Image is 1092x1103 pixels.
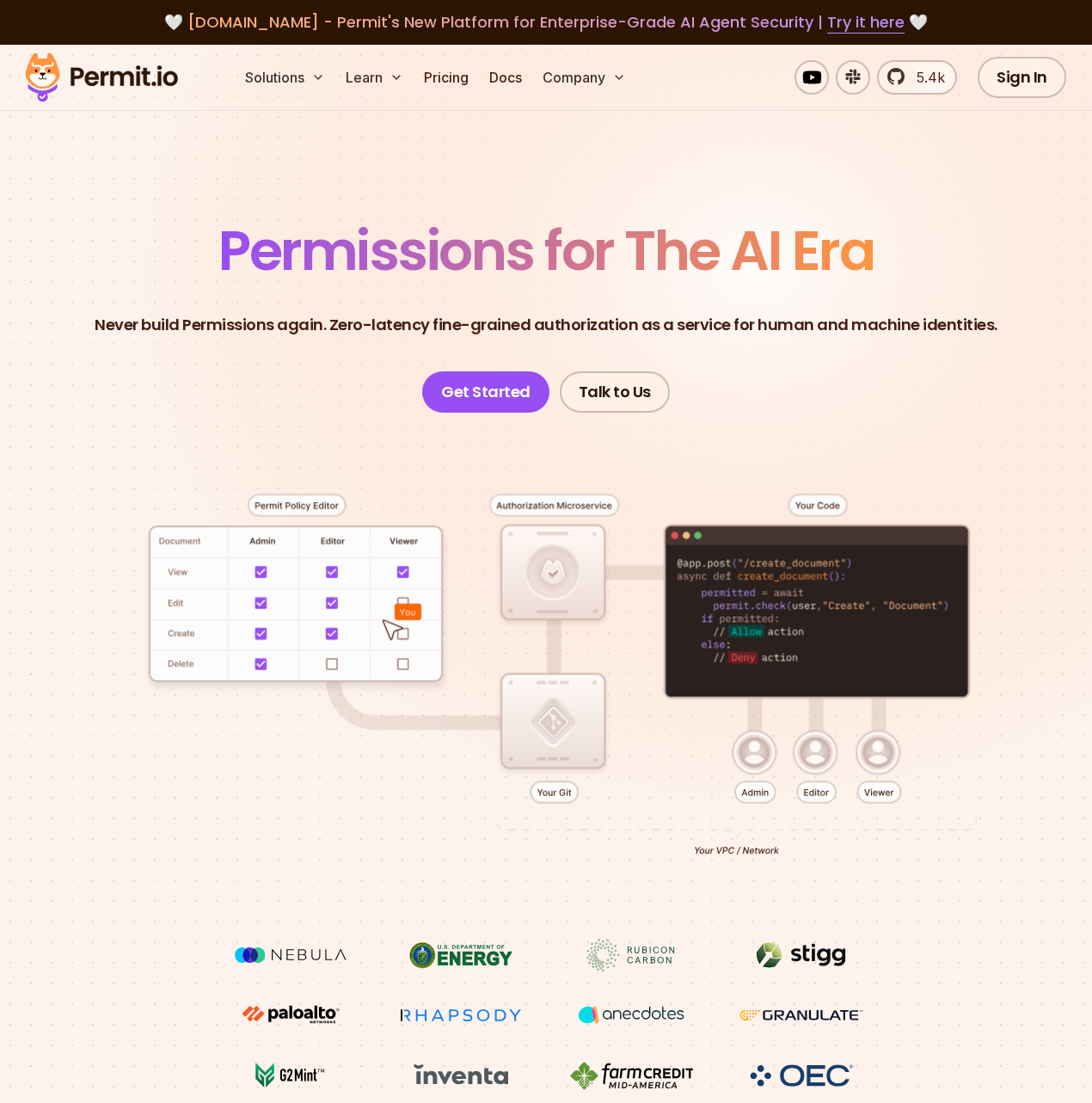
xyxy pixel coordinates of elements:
[187,11,905,33] span: [DOMAIN_NAME] - Permit's New Platform for Enterprise-Grade AI Agent Security |
[17,48,186,107] img: Permit logo
[417,60,475,95] a: Pricing
[978,57,1066,98] a: Sign In
[226,939,355,971] img: Nebula
[737,999,866,1032] img: Granulate
[560,371,670,413] a: Talk to Us
[95,313,997,337] p: Never build Permissions again. Zero-latency fine-grained authorization as a service for human and...
[396,1059,525,1090] img: inventa
[746,1062,856,1089] img: OEC
[396,939,525,971] img: US department of energy
[218,212,874,289] span: Permissions for The AI Era
[567,1059,696,1092] img: Farm Credit
[906,67,945,88] span: 5.4k
[226,999,355,1030] img: paloalto
[41,10,1051,34] div: 🤍 🤍
[238,60,332,95] button: Solutions
[827,11,905,34] a: Try it here
[567,939,696,971] img: Rubicon
[877,60,957,95] a: 5.4k
[567,999,696,1031] img: vega
[536,60,633,95] button: Company
[422,371,549,413] a: Get Started
[737,939,866,971] img: Stigg
[482,60,529,95] a: Docs
[339,60,410,95] button: Learn
[226,1059,355,1092] img: G2mint
[396,999,525,1032] img: Rhapsody Health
